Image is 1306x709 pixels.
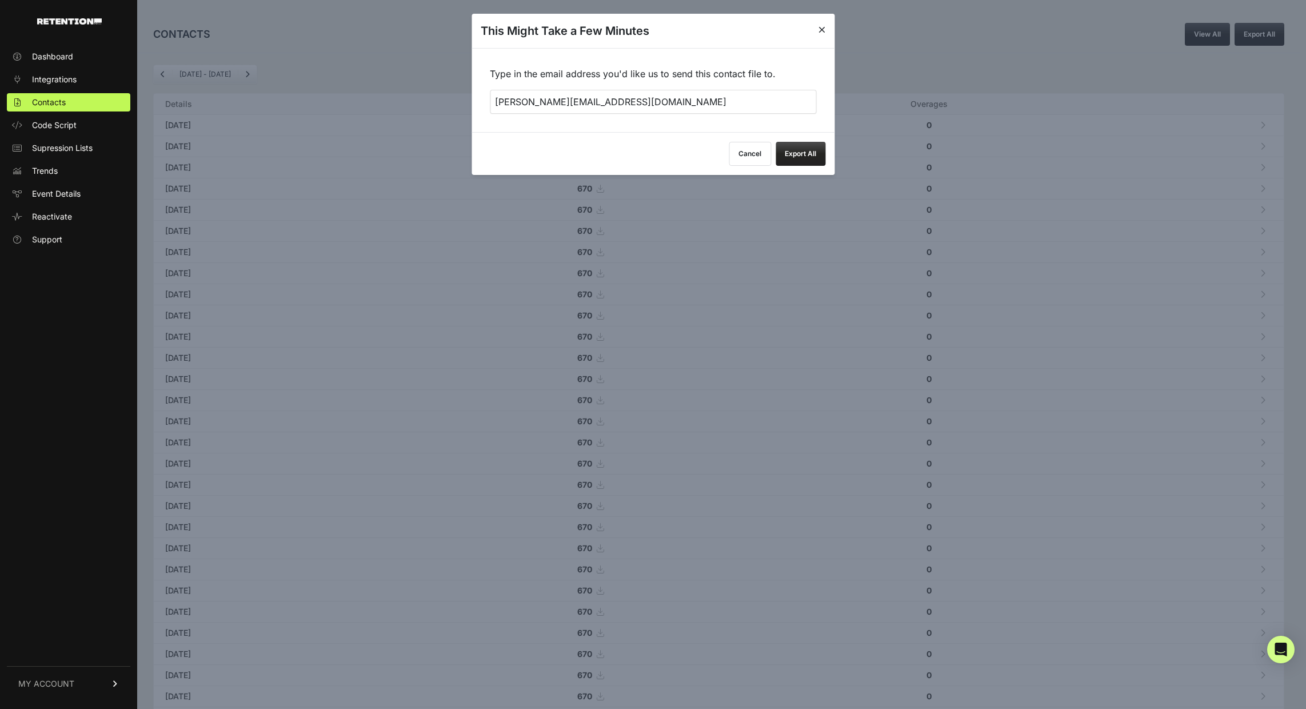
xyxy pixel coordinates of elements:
span: Supression Lists [32,142,93,154]
input: + Add recipient [490,90,816,114]
span: Dashboard [32,51,73,62]
a: Event Details [7,185,130,203]
a: Supression Lists [7,139,130,157]
span: Trends [32,165,58,177]
a: Reactivate [7,208,130,226]
span: Reactivate [32,211,72,222]
button: Cancel [729,142,771,166]
a: Contacts [7,93,130,111]
div: Open Intercom Messenger [1267,636,1295,663]
h3: This Might Take a Few Minutes [481,23,649,39]
span: Contacts [32,97,66,108]
a: Code Script [7,116,130,134]
span: Code Script [32,120,77,131]
a: Integrations [7,70,130,89]
div: Type in the email address you'd like us to send this contact file to. [472,48,834,132]
span: Integrations [32,74,77,85]
img: Retention.com [37,18,102,25]
a: MY ACCOUNT [7,666,130,701]
a: Support [7,230,130,249]
button: Export All [776,142,825,166]
span: Support [32,234,62,245]
span: Event Details [32,188,81,200]
a: Dashboard [7,47,130,66]
span: MY ACCOUNT [18,678,74,690]
a: Trends [7,162,130,180]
